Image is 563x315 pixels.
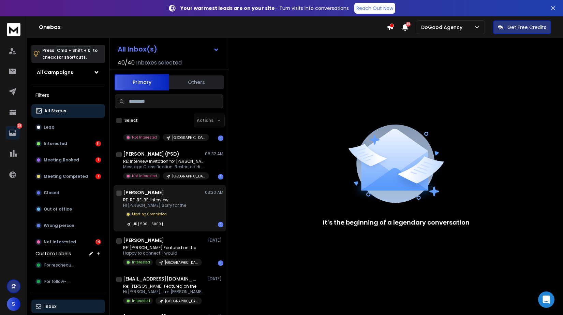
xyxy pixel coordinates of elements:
[172,174,205,179] p: [GEOGRAPHIC_DATA] | 500 - 5000 | CHRO
[169,75,224,90] button: Others
[42,47,98,61] p: Press to check for shortcuts.
[123,245,202,250] p: RE: [PERSON_NAME] Featured on the
[56,46,91,54] span: Cmd + Shift + k
[406,22,411,27] span: 38
[165,260,198,265] p: [GEOGRAPHIC_DATA] | 200 - 499 | CEO
[44,125,55,130] p: Lead
[37,69,73,76] h1: All Campaigns
[218,222,223,227] div: 1
[123,164,205,170] p: Message Classification: Restricted Hi Seb,
[132,260,150,265] p: Interested
[421,24,465,31] p: DoGood Agency
[95,157,101,163] div: 1
[31,235,105,249] button: Not Interested14
[44,304,56,309] p: Inbox
[44,141,67,146] p: Interested
[44,157,79,163] p: Meeting Booked
[7,297,20,311] button: S
[44,190,59,196] p: Closed
[44,206,72,212] p: Out of office
[95,239,101,245] div: 14
[44,108,66,114] p: All Status
[208,276,223,282] p: [DATE]
[123,151,179,157] h1: [PERSON_NAME] (PSD)
[118,59,135,67] span: 40 / 40
[44,223,74,228] p: Wrong person
[205,151,223,157] p: 05:32 AM
[44,239,76,245] p: Not Interested
[123,159,205,164] p: RE: Interview Invitation for [PERSON_NAME]
[218,260,223,266] div: 1
[205,190,223,195] p: 03:30 AM
[123,284,205,289] p: Re: [PERSON_NAME] Featured on the
[31,300,105,313] button: Inbox
[31,137,105,151] button: Interested11
[172,135,205,140] p: [GEOGRAPHIC_DATA] | 101 - 499 | CHRO
[123,289,205,295] p: Hi [PERSON_NAME], I'm [PERSON_NAME], [PERSON_NAME]'s assistant.
[218,174,223,180] div: 1
[123,197,205,203] p: RE: RE: RE: RE: Interview
[31,186,105,200] button: Closed
[132,173,157,178] p: Not Interested
[115,74,169,90] button: Primary
[31,219,105,232] button: Wrong person
[180,5,349,12] p: – Turn visits into conversations
[31,104,105,118] button: All Status
[31,153,105,167] button: Meeting Booked1
[95,174,101,179] div: 1
[44,174,88,179] p: Meeting Completed
[132,298,150,303] p: Interested
[208,238,223,243] p: [DATE]
[31,275,105,288] button: For follow-up
[123,203,205,208] p: HI [PERSON_NAME] Sorry for the
[112,42,225,56] button: All Inbox(s)
[132,135,157,140] p: Not Interested
[323,218,470,227] p: It’s the beginning of a legendary conversation
[493,20,551,34] button: Get Free Credits
[35,250,71,257] h3: Custom Labels
[31,202,105,216] button: Out of office
[507,24,546,31] p: Get Free Credits
[31,170,105,183] button: Meeting Completed1
[6,126,19,140] a: 29
[136,59,182,67] h3: Inboxes selected
[354,3,395,14] a: Reach Out Now
[123,275,198,282] h1: [EMAIL_ADDRESS][DOMAIN_NAME]
[165,299,198,304] p: [GEOGRAPHIC_DATA] | 101 - 499 | CHRO
[123,237,164,244] h1: [PERSON_NAME]
[538,291,554,308] div: Open Intercom Messenger
[124,118,138,123] label: Select
[17,123,22,129] p: 29
[31,66,105,79] button: All Campaigns
[123,189,164,196] h1: [PERSON_NAME]
[218,135,223,141] div: 1
[118,46,157,53] h1: All Inbox(s)
[39,23,387,31] h1: Onebox
[133,221,165,227] p: UK | 500 - 5000 | CEO
[132,212,167,217] p: Meeting Completed
[123,250,202,256] p: Happy to connect. I would
[44,279,72,284] span: For follow-up
[44,262,75,268] span: For reschedule
[7,23,20,36] img: logo
[31,258,105,272] button: For reschedule
[95,141,101,146] div: 11
[31,120,105,134] button: Lead
[180,5,275,12] strong: Your warmest leads are on your site
[356,5,393,12] p: Reach Out Now
[31,90,105,100] h3: Filters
